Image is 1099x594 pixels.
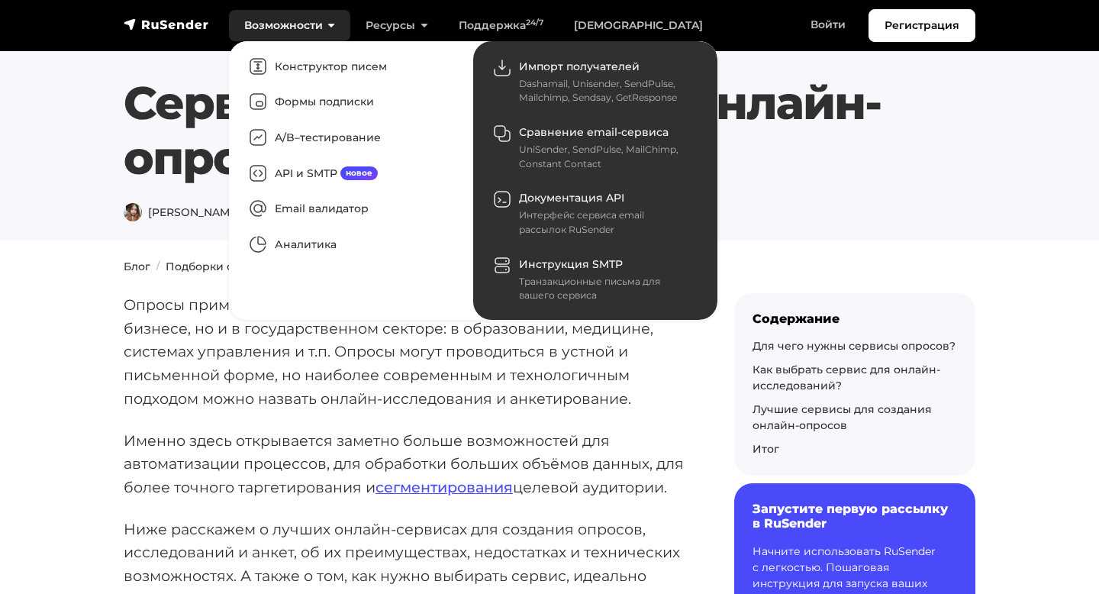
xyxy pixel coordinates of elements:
div: UniSender, SendPulse, MailChimp, Constant Contact [519,143,691,171]
span: Документация API [519,191,624,205]
a: Документация API Интерфейс сервиса email рассылок RuSender [481,181,710,247]
img: RuSender [124,17,209,32]
sup: 24/7 [526,18,543,27]
a: Поддержка24/7 [443,10,559,41]
a: Войти [795,9,861,40]
a: Email валидатор [237,192,466,228]
a: Ресурсы [350,10,443,41]
a: Регистрация [869,9,975,42]
a: Формы подписки [237,85,466,121]
h1: Сервисы для создания онлайн-опросов [124,76,903,186]
div: Dashamail, Unisender, SendPulse, Mailchimp, Sendsay, GetResponse [519,77,691,105]
a: Для чего нужны сервисы опросов? [753,339,956,353]
span: Инструкция SMTP [519,257,623,271]
h6: Запустите первую рассылку в RuSender [753,502,957,531]
p: Опросы применяются для огромного перечня задач не только в бизнесе, но и в государственном сектор... [124,293,685,411]
a: [DEMOGRAPHIC_DATA] [559,10,718,41]
a: Возможности [229,10,350,41]
span: Импорт получателей [519,60,640,73]
li: Подборки сервисов [150,259,282,275]
a: API и SMTPновое [237,156,466,192]
a: Лучшие сервисы для создания онлайн-опросов [753,402,932,432]
nav: breadcrumb [114,259,985,275]
span: новое [340,166,378,180]
a: Аналитика [237,227,466,263]
a: сегментирования [375,478,513,496]
a: Блог [124,260,150,273]
p: Именно здесь открывается заметно больше возможностей для автоматизации процессов, для обработки б... [124,429,685,499]
a: Как выбрать сервис для онлайн-исследований? [753,363,940,392]
div: Транзакционные письма для вашего сервиса [519,275,691,303]
span: [PERSON_NAME] [124,205,240,219]
a: Импорт получателей Dashamail, Unisender, SendPulse, Mailchimp, Sendsay, GetResponse [481,49,710,115]
div: Содержание [753,312,957,326]
a: Итог [753,442,779,456]
div: Интерфейс сервиса email рассылок RuSender [519,208,691,237]
a: A/B–тестирование [237,120,466,156]
a: Инструкция SMTP Транзакционные письма для вашего сервиса [481,247,710,312]
span: Сравнение email-сервиса [519,125,669,139]
a: Сравнение email-сервиса UniSender, SendPulse, MailChimp, Constant Contact [481,115,710,180]
a: Конструктор писем [237,49,466,85]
